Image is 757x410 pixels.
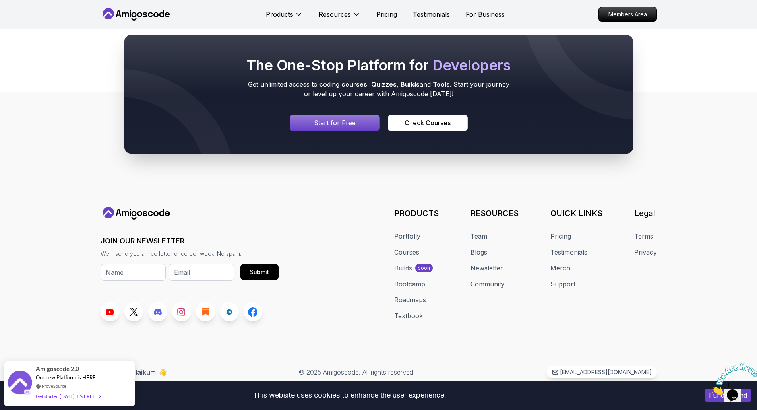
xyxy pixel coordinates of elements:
[299,367,415,377] p: © 2025 Amigoscode. All rights reserved.
[394,231,420,241] a: Portfolly
[634,208,657,219] h3: Legal
[101,264,166,281] input: Name
[290,115,380,131] a: Signin page
[244,302,263,321] a: Facebook link
[599,7,656,21] p: Members Area
[550,208,602,219] h3: QUICK LINKS
[148,302,167,321] a: Discord link
[401,80,420,88] span: Builds
[550,279,575,289] a: Support
[101,302,120,321] a: Youtube link
[634,247,657,257] a: Privacy
[101,250,279,258] p: We'll send you a nice letter once per week. No spam.
[36,392,100,401] div: Get started [DATE]. It's FREE
[470,279,505,289] a: Community
[550,263,570,273] a: Merch
[266,10,303,25] button: Products
[314,118,356,128] p: Start for Free
[394,295,426,305] a: Roadmaps
[550,231,571,241] a: Pricing
[245,57,512,73] h2: The One-Stop Platform for
[388,115,467,131] button: Check Courses
[376,10,397,19] a: Pricing
[6,387,693,404] div: This website uses cookies to enhance the user experience.
[42,383,66,389] a: ProveSource
[319,10,351,19] p: Resources
[36,364,79,373] span: Amigoscode 2.0
[413,10,450,19] a: Testimonials
[101,235,279,247] h3: JOIN OUR NEWSLETTER
[245,80,512,99] p: Get unlimited access to coding , , and . Start your journey or level up your career with Amigosco...
[634,231,653,241] a: Terms
[371,80,397,88] span: Quizzes
[319,10,360,25] button: Resources
[394,279,425,289] a: Bootcamp
[470,231,487,241] a: Team
[470,263,503,273] a: Newsletter
[196,302,215,321] a: Blog link
[405,118,451,128] div: Check Courses
[550,247,587,257] a: Testimonials
[560,368,652,376] p: [EMAIL_ADDRESS][DOMAIN_NAME]
[598,7,657,22] a: Members Area
[3,3,52,35] img: Chat attention grabber
[220,302,239,321] a: LinkedIn link
[169,264,234,281] input: Email
[394,247,419,257] a: Courses
[394,263,412,273] div: Builds
[266,10,293,19] p: Products
[432,56,511,74] span: Developers
[547,366,657,378] a: [EMAIL_ADDRESS][DOMAIN_NAME]
[470,247,487,257] a: Blogs
[418,265,430,271] p: soon
[36,374,96,381] span: Our new Platform is HERE
[341,80,367,88] span: courses
[101,367,167,377] p: Assalamualaikum
[250,268,269,276] div: Submit
[240,264,279,280] button: Submit
[158,367,167,378] span: 👋
[124,302,143,321] a: Twitter link
[388,115,467,131] a: Courses page
[466,10,505,19] a: For Business
[433,80,450,88] span: Tools
[172,302,191,321] a: Instagram link
[394,208,439,219] h3: PRODUCTS
[394,311,423,321] a: Textbook
[470,208,519,219] h3: RESOURCES
[8,371,32,396] img: provesource social proof notification image
[3,3,6,10] span: 1
[708,360,757,398] iframe: chat widget
[705,389,751,402] button: Accept cookies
